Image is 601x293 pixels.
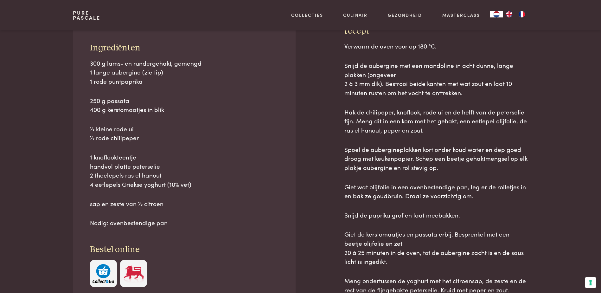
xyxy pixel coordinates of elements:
span: 2 theelepels ras el hanout [90,171,162,179]
a: EN [503,11,515,17]
span: Spoel de aubergineplakken kort onder koud water en dep goed droog met keukenpapier. Schep een bee... [344,145,527,172]
span: Ingrediënten [90,43,140,52]
img: c308188babc36a3a401bcb5cb7e020f4d5ab42f7cacd8327e500463a43eeb86c.svg [93,264,114,283]
a: Gezondheid [388,12,422,18]
aside: Language selected: Nederlands [490,11,528,17]
span: 20 à 25 minuten in de oven, tot de aubergine zacht is en de saus licht is ingedikt. [344,248,524,266]
span: Giet de kerstomaatjes en passata erbij. Besprenkel met een beetje olijfolie en zet [344,230,509,247]
span: 250 g passata [90,96,129,105]
button: Uw voorkeuren voor toestemming voor trackingtechnologieën [585,277,596,288]
span: Snijd de aubergine met een mandoline in acht dunne, lange plakken (ongeveer [344,61,513,79]
div: Language [490,11,503,17]
a: NL [490,11,503,17]
span: 1 rode puntpaprika [90,77,143,85]
span: Snijd de paprika grof en laat meebakken. [344,211,460,219]
span: Giet wat olijfolie in een ovenbestendige pan, leg er de rolletjes in en bak ze goudbruin. Draai z... [344,182,526,200]
span: 1⁄2 kleine rode ui [90,124,134,133]
span: Verwarm de oven voor op 180 °C. [344,42,437,50]
a: FR [515,11,528,17]
span: sap en zeste van 1⁄2 citroen [90,199,163,208]
a: Collecties [291,12,323,18]
span: 2 à 3 mm dik). Bestrooi beide kanten met wat zout en laat 10 minuten rusten om het vocht te ontt... [344,79,512,97]
span: 300 g lams- en rundergehakt, gemengd [90,59,201,67]
a: Culinair [343,12,368,18]
a: Masterclass [442,12,480,18]
span: 400 g kerstomaatjes in blik [90,105,164,114]
ul: Language list [503,11,528,17]
h3: Bestel online [90,244,279,255]
a: PurePascale [73,10,100,20]
span: 4 eetlepels Griekse yoghurt (10% vet) [90,180,191,188]
span: 1⁄2 rode chilipeper [90,133,139,142]
span: 1 knoflookteentje [90,153,136,161]
span: Hak de chilipeper, knoflook, rode ui en de helft van de peterselie fijn. Meng dit in een kom met ... [344,107,527,134]
span: 1 lange aubergine (zie tip) [90,68,163,76]
h3: recept [344,26,528,37]
span: Nodig: ovenbestendige pan [90,218,168,227]
span: handvol platte peterselie [90,162,160,170]
img: Delhaize [123,264,144,283]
